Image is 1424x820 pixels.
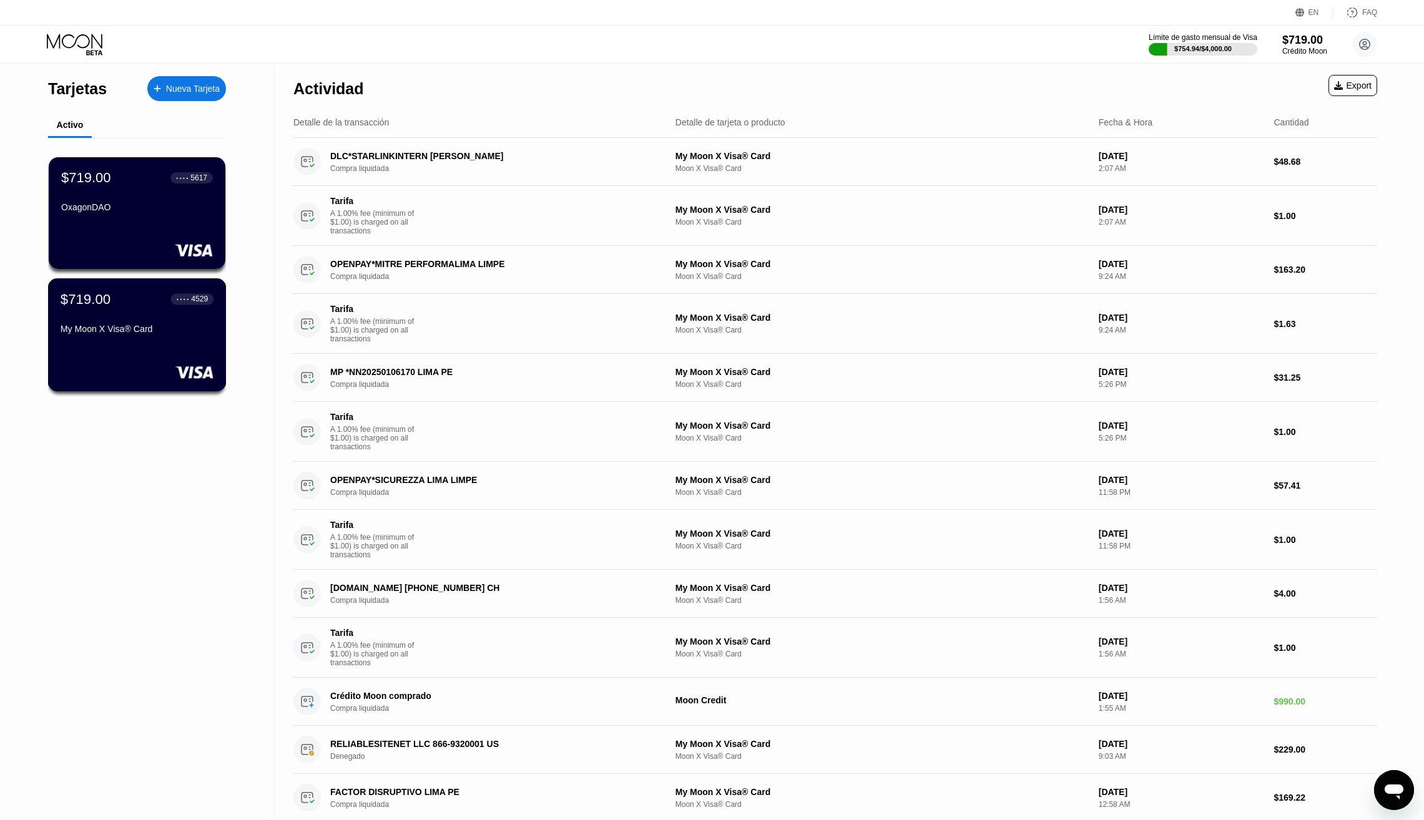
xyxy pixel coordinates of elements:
[1099,596,1264,605] div: 1:56 AM
[1334,81,1372,90] div: Export
[293,117,389,127] div: Detalle de la transacción
[1274,481,1377,491] div: $57.41
[330,380,665,389] div: Compra liquidada
[675,421,1089,431] div: My Moon X Visa® Card
[1099,800,1264,809] div: 12:58 AM
[1099,313,1264,323] div: [DATE]
[1274,744,1377,754] div: $229.00
[1099,434,1264,442] div: 5:26 PM
[293,678,1377,726] div: Crédito Moon compradoCompra liquidadaMoon Credit[DATE]1:55 AM$990.00
[330,787,642,797] div: FACTOR DISRUPTIVO LIMA PE
[675,488,1089,497] div: Moon X Visa® Card
[1274,793,1377,803] div: $169.22
[330,520,418,530] div: Tarifa
[1099,739,1264,749] div: [DATE]
[675,205,1089,215] div: My Moon X Visa® Card
[57,120,84,130] div: Activo
[675,475,1089,485] div: My Moon X Visa® Card
[191,295,208,303] div: 4529
[177,297,189,301] div: ● ● ● ●
[330,425,424,451] div: A 1.00% fee (minimum of $1.00) is charged on all transactions
[190,173,207,182] div: 5617
[1099,529,1264,539] div: [DATE]
[330,164,665,173] div: Compra liquidada
[293,186,1377,246] div: TarifaA 1.00% fee (minimum of $1.00) is charged on all transactionsMy Moon X Visa® CardMoon X Vis...
[330,272,665,281] div: Compra liquidada
[1274,373,1377,383] div: $31.25
[330,475,642,485] div: OPENPAY*SICUREZZA LIMA LIMPE
[1099,151,1264,161] div: [DATE]
[293,510,1377,570] div: TarifaA 1.00% fee (minimum of $1.00) is charged on all transactionsMy Moon X Visa® CardMoon X Vis...
[675,542,1089,550] div: Moon X Visa® Card
[1099,164,1264,173] div: 2:07 AM
[675,787,1089,797] div: My Moon X Visa® Card
[1099,542,1264,550] div: 11:58 PM
[1149,33,1257,56] div: Límite de gasto mensual de Visa$754.94/$4,000.00
[330,304,418,314] div: Tarifa
[330,596,665,605] div: Compra liquidada
[293,726,1377,774] div: RELIABLESITENET LLC 866-9320001 USDenegadoMy Moon X Visa® CardMoon X Visa® Card[DATE]9:03 AM$229.00
[1274,157,1377,167] div: $48.68
[1274,427,1377,437] div: $1.00
[675,650,1089,658] div: Moon X Visa® Card
[293,246,1377,294] div: OPENPAY*MITRE PERFORMALIMA LIMPECompra liquidadaMy Moon X Visa® CardMoon X Visa® Card[DATE]9:24 A...
[675,367,1089,377] div: My Moon X Visa® Card
[675,596,1089,605] div: Moon X Visa® Card
[1282,34,1327,56] div: $719.00Crédito Moon
[675,695,1089,705] div: Moon Credit
[1099,205,1264,215] div: [DATE]
[293,570,1377,618] div: [DOMAIN_NAME] [PHONE_NUMBER] CHCompra liquidadaMy Moon X Visa® CardMoon X Visa® Card[DATE]1:56 AM...
[1328,75,1377,96] div: Export
[1274,588,1377,598] div: $4.00
[1099,272,1264,281] div: 9:24 AM
[147,76,226,101] div: Nueva Tarjeta
[1333,6,1377,19] div: FAQ
[1099,421,1264,431] div: [DATE]
[330,151,642,161] div: DLC*STARLINKINTERN [PERSON_NAME]
[1099,475,1264,485] div: [DATE]
[330,317,424,343] div: A 1.00% fee (minimum of $1.00) is charged on all transactions
[1282,47,1327,56] div: Crédito Moon
[1295,6,1333,19] div: EN
[1099,637,1264,647] div: [DATE]
[1099,583,1264,593] div: [DATE]
[61,324,214,334] div: My Moon X Visa® Card
[61,291,110,307] div: $719.00
[1149,33,1257,42] div: Límite de gasto mensual de Visa
[675,583,1089,593] div: My Moon X Visa® Card
[1099,752,1264,761] div: 9:03 AM
[1282,34,1327,47] div: $719.00
[1274,535,1377,545] div: $1.00
[675,259,1089,269] div: My Moon X Visa® Card
[330,628,418,638] div: Tarifa
[330,259,642,269] div: OPENPAY*MITRE PERFORMALIMA LIMPE
[675,326,1089,334] div: Moon X Visa® Card
[1374,770,1414,810] iframe: Botón para iniciar la ventana de mensajería
[675,434,1089,442] div: Moon X Visa® Card
[330,209,424,235] div: A 1.00% fee (minimum of $1.00) is charged on all transactions
[1362,8,1377,17] div: FAQ
[1099,380,1264,389] div: 5:26 PM
[675,151,1089,161] div: My Moon X Visa® Card
[330,752,665,761] div: Denegado
[675,313,1089,323] div: My Moon X Visa® Card
[1099,488,1264,497] div: 11:58 PM
[675,529,1089,539] div: My Moon X Visa® Card
[293,138,1377,186] div: DLC*STARLINKINTERN [PERSON_NAME]Compra liquidadaMy Moon X Visa® CardMoon X Visa® Card[DATE]2:07 A...
[675,164,1089,173] div: Moon X Visa® Card
[1099,787,1264,797] div: [DATE]
[1274,643,1377,653] div: $1.00
[1174,45,1232,52] div: $754.94 / $4,000.00
[330,533,424,559] div: A 1.00% fee (minimum of $1.00) is charged on all transactions
[675,380,1089,389] div: Moon X Visa® Card
[1274,265,1377,275] div: $163.20
[1099,117,1152,127] div: Fecha & Hora
[330,583,642,593] div: [DOMAIN_NAME] [PHONE_NUMBER] CH
[330,412,418,422] div: Tarifa
[330,800,665,809] div: Compra liquidada
[330,739,642,749] div: RELIABLESITENET LLC 866-9320001 US
[293,80,364,98] div: Actividad
[1099,650,1264,658] div: 1:56 AM
[675,800,1089,809] div: Moon X Visa® Card
[1274,319,1377,329] div: $1.63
